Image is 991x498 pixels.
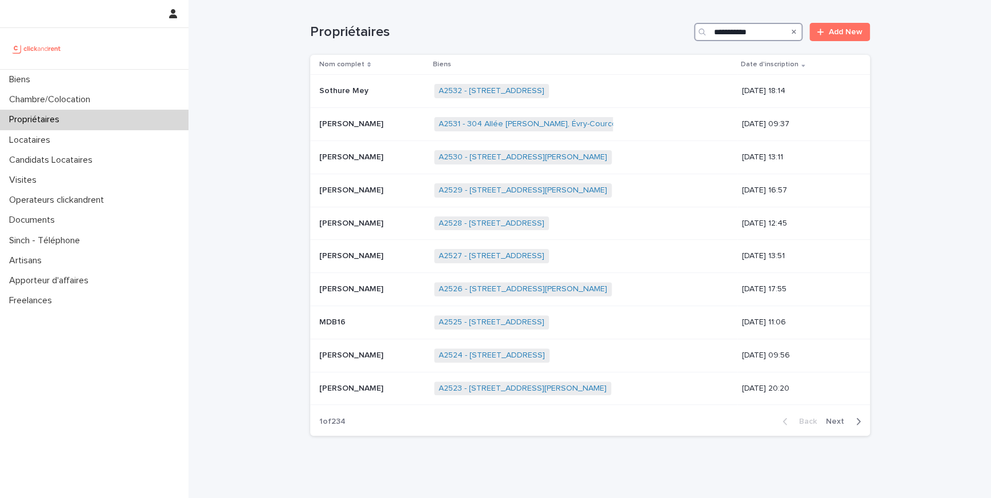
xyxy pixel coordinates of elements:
[5,74,39,85] p: Biens
[310,408,355,436] p: 1 of 234
[742,318,852,327] p: [DATE] 11:06
[319,58,364,71] p: Nom complet
[319,315,348,327] p: MDB16
[9,37,65,60] img: UCB0brd3T0yccxBKYDjQ
[319,249,386,261] p: [PERSON_NAME]
[310,306,870,339] tr: MDB16MDB16 A2525 - [STREET_ADDRESS] [DATE] 11:06
[742,384,852,393] p: [DATE] 20:20
[826,417,851,425] span: Next
[319,183,386,195] p: [PERSON_NAME]
[5,275,98,286] p: Apporteur d'affaires
[5,175,46,186] p: Visites
[433,58,451,71] p: Biens
[742,284,852,294] p: [DATE] 17:55
[5,255,51,266] p: Artisans
[319,216,386,228] p: [PERSON_NAME]
[821,416,870,427] button: Next
[5,94,99,105] p: Chambre/Colocation
[5,135,59,146] p: Locataires
[439,351,545,360] a: A2524 - [STREET_ADDRESS]
[773,416,821,427] button: Back
[5,295,61,306] p: Freelances
[5,155,102,166] p: Candidats Locataires
[742,219,852,228] p: [DATE] 12:45
[439,86,544,96] a: A2532 - [STREET_ADDRESS]
[319,348,386,360] p: [PERSON_NAME]
[310,372,870,405] tr: [PERSON_NAME][PERSON_NAME] A2523 - [STREET_ADDRESS][PERSON_NAME] [DATE] 20:20
[319,381,386,393] p: [PERSON_NAME]
[310,273,870,306] tr: [PERSON_NAME][PERSON_NAME] A2526 - [STREET_ADDRESS][PERSON_NAME] [DATE] 17:55
[439,284,607,294] a: A2526 - [STREET_ADDRESS][PERSON_NAME]
[5,114,69,125] p: Propriétaires
[439,318,544,327] a: A2525 - [STREET_ADDRESS]
[829,28,862,36] span: Add New
[439,384,607,393] a: A2523 - [STREET_ADDRESS][PERSON_NAME]
[319,282,386,294] p: [PERSON_NAME]
[5,195,113,206] p: Operateurs clickandrent
[310,75,870,108] tr: Sothure MeySothure Mey A2532 - [STREET_ADDRESS] [DATE] 18:14
[310,174,870,207] tr: [PERSON_NAME][PERSON_NAME] A2529 - [STREET_ADDRESS][PERSON_NAME] [DATE] 16:57
[439,152,607,162] a: A2530 - [STREET_ADDRESS][PERSON_NAME]
[742,351,852,360] p: [DATE] 09:56
[439,219,544,228] a: A2528 - [STREET_ADDRESS]
[694,23,803,41] input: Search
[741,58,799,71] p: Date d'inscription
[310,240,870,273] tr: [PERSON_NAME][PERSON_NAME] A2527 - [STREET_ADDRESS] [DATE] 13:51
[310,140,870,174] tr: [PERSON_NAME][PERSON_NAME] A2530 - [STREET_ADDRESS][PERSON_NAME] [DATE] 13:11
[792,417,817,425] span: Back
[742,152,852,162] p: [DATE] 13:11
[319,150,386,162] p: [PERSON_NAME]
[5,215,64,226] p: Documents
[742,86,852,96] p: [DATE] 18:14
[310,207,870,240] tr: [PERSON_NAME][PERSON_NAME] A2528 - [STREET_ADDRESS] [DATE] 12:45
[742,186,852,195] p: [DATE] 16:57
[319,84,371,96] p: Sothure Mey
[742,119,852,129] p: [DATE] 09:37
[310,108,870,141] tr: [PERSON_NAME][PERSON_NAME] A2531 - 304 Allée [PERSON_NAME], Évry-Courcouronnes 91000 [DATE] 09:37
[439,251,544,261] a: A2527 - [STREET_ADDRESS]
[439,119,673,129] a: A2531 - 304 Allée [PERSON_NAME], Évry-Courcouronnes 91000
[742,251,852,261] p: [DATE] 13:51
[809,23,869,41] a: Add New
[319,117,386,129] p: [PERSON_NAME]
[310,24,690,41] h1: Propriétaires
[5,235,89,246] p: Sinch - Téléphone
[310,339,870,372] tr: [PERSON_NAME][PERSON_NAME] A2524 - [STREET_ADDRESS] [DATE] 09:56
[439,186,607,195] a: A2529 - [STREET_ADDRESS][PERSON_NAME]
